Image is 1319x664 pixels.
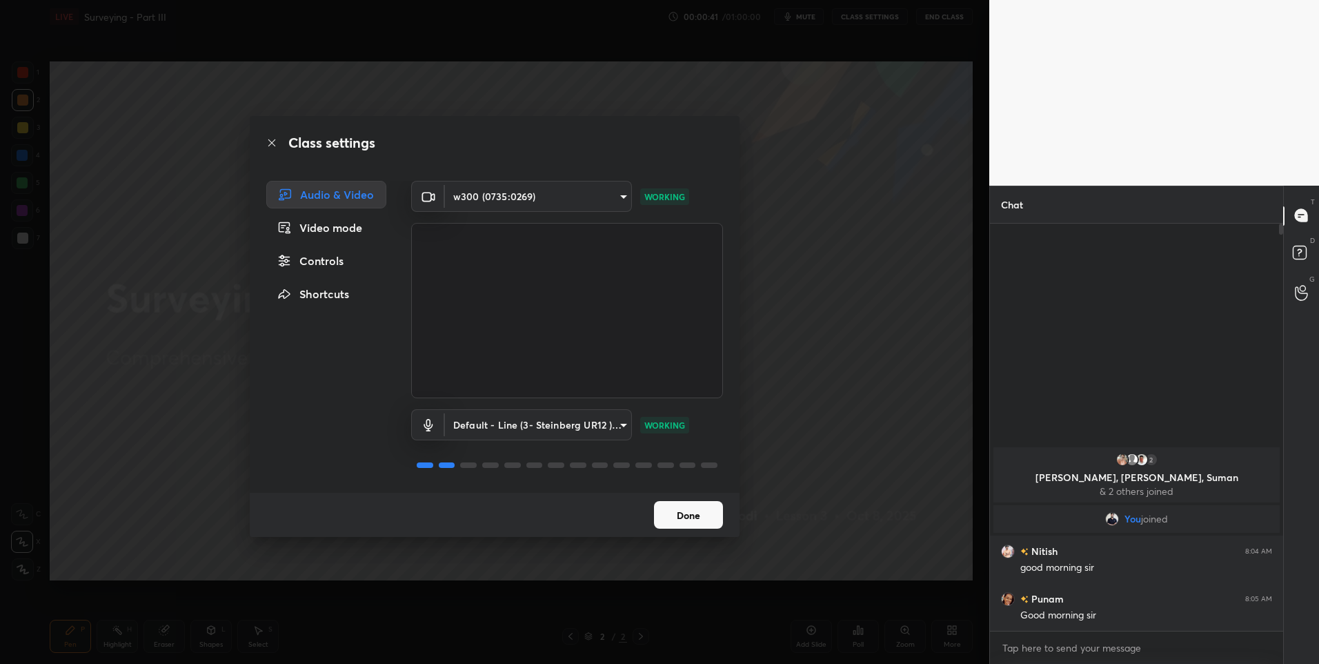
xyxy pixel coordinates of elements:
div: Video mode [266,214,386,242]
button: Done [654,501,723,529]
p: G [1309,274,1315,284]
p: WORKING [644,419,685,431]
p: & 2 others joined [1002,486,1271,497]
img: no-rating-badge.077c3623.svg [1020,596,1029,603]
img: 3a38f146e3464b03b24dd93f76ec5ac5.jpg [1105,512,1119,526]
div: grid [990,445,1283,631]
img: defa84a710a04f19894d4308fc82db11.jpg [1135,453,1149,467]
div: good morning sir [1020,561,1272,575]
div: Good morning sir [1020,609,1272,623]
div: 2 [1144,453,1158,467]
div: w300 (0735:0269) [445,409,632,440]
p: T [1311,197,1315,207]
div: Controls [266,247,386,275]
img: ad9b1ca7378248a280ec44d6413dd476.jpg [1001,592,1015,605]
h6: Punam [1029,592,1064,606]
div: Audio & Video [266,181,386,208]
img: 25161cd813f44d8bbfdb517769f7c2be.jpg [1001,544,1015,558]
img: default.png [1125,453,1139,467]
div: 8:04 AM [1245,547,1272,555]
p: WORKING [644,191,685,203]
div: w300 (0735:0269) [445,181,632,212]
div: Shortcuts [266,280,386,308]
p: Chat [990,186,1034,223]
p: [PERSON_NAME], [PERSON_NAME], Suman [1002,472,1271,483]
span: You [1124,514,1141,525]
img: no-rating-badge.077c3623.svg [1020,548,1029,556]
span: joined [1141,514,1168,525]
h2: Class settings [288,133,375,153]
h6: Nitish [1029,544,1058,558]
p: D [1310,235,1315,246]
img: 51598d9d08a5417698366b323d63f9d4.jpg [1115,453,1129,467]
div: 8:05 AM [1245,594,1272,603]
